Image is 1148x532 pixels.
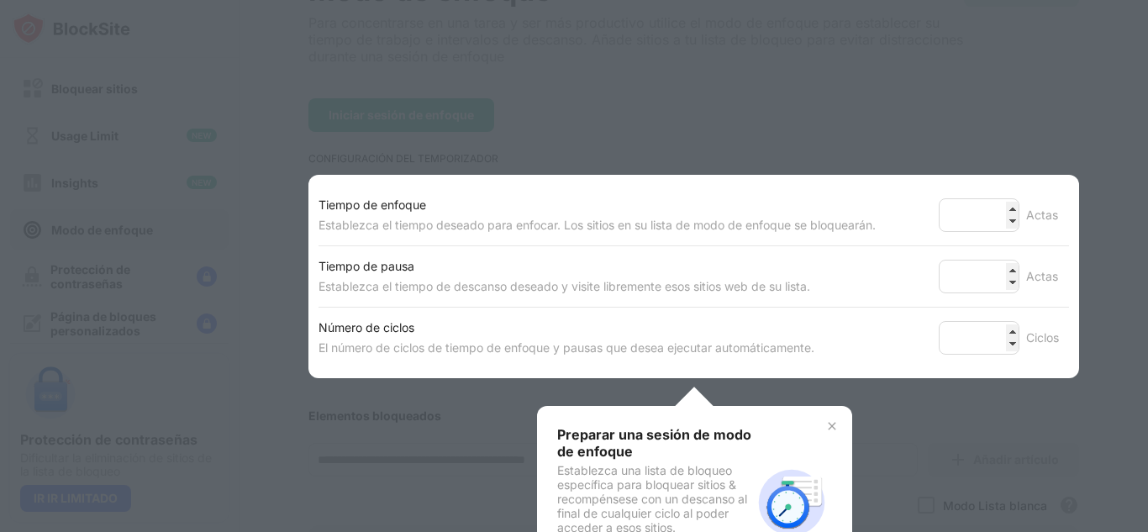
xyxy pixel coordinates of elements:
[319,338,814,358] div: El número de ciclos de tiempo de enfoque y pausas que desea ejecutar automáticamente.
[319,318,814,338] div: Número de ciclos
[319,256,810,277] div: Tiempo de pausa
[1026,266,1069,287] div: Actas
[1026,328,1069,348] div: Ciclos
[1026,205,1069,225] div: Actas
[557,426,751,460] div: Preparar una sesión de modo de enfoque
[319,277,810,297] div: Establezca el tiempo de descanso deseado y visite libremente esos sitios web de su lista.
[319,215,876,235] div: Establezca el tiempo deseado para enfocar. Los sitios en su lista de modo de enfoque se bloquearán.
[825,419,839,433] img: x-button.svg
[319,195,876,215] div: Tiempo de enfoque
